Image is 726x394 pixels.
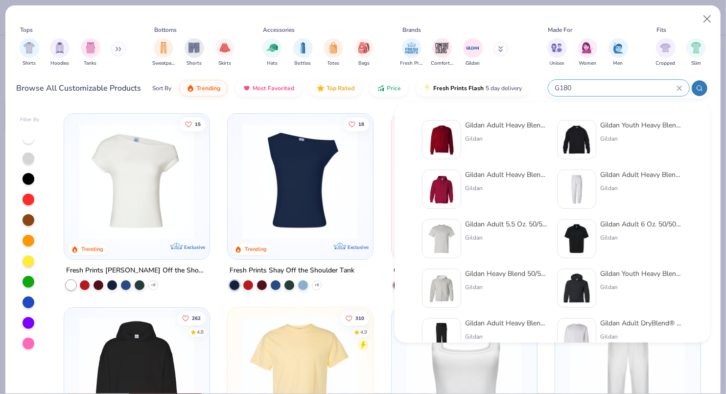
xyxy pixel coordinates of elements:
[600,120,682,130] div: Gildan Youth Heavy Blend 8 Oz. 50/50 Fleece Crew
[192,316,201,320] span: 262
[402,25,421,34] div: Brands
[152,38,175,67] button: filter button
[433,84,484,92] span: Fresh Prints Flash
[84,60,97,67] span: Tanks
[465,134,547,143] div: Gildan
[465,219,547,229] div: Gildan Adult 5.5 Oz. 50/50 T-Shirt
[691,42,702,53] img: Slim Image
[151,282,156,288] span: + 6
[562,223,592,254] img: 58f3562e-1865-49f9-a059-47c567f7ec2e
[600,269,682,279] div: Gildan Youth Heavy Blend™ 8 oz., 50/50 Hooded Sweatshirt
[20,38,39,67] button: filter button
[344,117,369,131] button: Like
[400,38,423,67] button: filter button
[327,84,354,92] span: Top Rated
[465,184,547,193] div: Gildan
[23,42,35,53] img: Shirts Image
[348,244,369,250] span: Exclusive
[465,233,547,242] div: Gildan
[188,42,200,53] img: Shorts Image
[400,60,423,67] span: Fresh Prints
[600,283,682,292] div: Gildan
[218,60,231,67] span: Skirts
[354,38,374,67] button: filter button
[578,38,597,67] div: filter for Women
[698,10,717,28] button: Close
[317,84,325,92] img: TopRated.gif
[609,38,628,67] div: filter for Men
[600,219,682,229] div: Gildan Adult 6 Oz. 50/50 Jersey Polo
[324,38,343,67] button: filter button
[17,82,141,94] div: Browse All Customizable Products
[466,41,480,55] img: Gildan Image
[81,38,100,67] button: filter button
[435,41,449,55] img: Comfort Colors Image
[50,38,70,67] div: filter for Hoodies
[354,38,374,67] div: filter for Bags
[426,322,457,353] img: 33884748-6a48-47bc-946f-b3f24aac6320
[394,264,535,276] div: Gildan Adult Heavy Blend 8 Oz. 50/50 Hooded Sweatshirt
[656,38,676,67] div: filter for Cropped
[243,84,251,92] img: most_fav.gif
[262,38,282,67] button: filter button
[235,80,302,97] button: Most Favorited
[370,80,408,97] button: Price
[237,123,363,240] img: 5716b33b-ee27-473a-ad8a-9b8687048459
[177,311,206,325] button: Like
[358,42,369,53] img: Bags Image
[547,38,567,67] button: filter button
[328,60,340,67] span: Totes
[199,123,325,240] img: 89f4990a-e188-452c-92a7-dc547f941a57
[152,38,175,67] div: filter for Sweatpants
[463,38,483,67] button: filter button
[158,42,169,53] img: Sweatpants Image
[50,38,70,67] button: filter button
[50,60,69,67] span: Hoodies
[660,42,671,53] img: Cropped Image
[466,60,480,67] span: Gildan
[152,84,171,93] div: Sort By
[600,318,682,328] div: Gildan Adult DryBlend® 50/50 Fleece Crew
[262,38,282,67] div: filter for Hats
[314,282,319,288] span: + 6
[400,38,423,67] div: filter for Fresh Prints
[431,38,453,67] div: filter for Comfort Colors
[195,122,201,126] span: 15
[328,42,339,53] img: Totes Image
[465,283,547,292] div: Gildan
[219,42,231,53] img: Skirts Image
[656,38,676,67] button: filter button
[578,38,597,67] button: filter button
[686,38,706,67] div: filter for Slim
[656,25,666,34] div: Fits
[551,42,562,53] img: Unisex Image
[54,42,65,53] img: Hoodies Image
[465,269,547,279] div: Gildan Heavy Blend 50/50 Full-Zip Hooded Sweatshirt
[197,328,204,336] div: 4.8
[358,60,370,67] span: Bags
[404,41,419,55] img: Fresh Prints Image
[184,244,205,250] span: Exclusive
[295,60,311,67] span: Bottles
[185,38,204,67] button: filter button
[465,120,547,130] div: Gildan Adult Heavy Blend Adult 8 Oz. 50/50 Fleece Crew
[613,60,623,67] span: Men
[547,38,567,67] div: filter for Unisex
[562,124,592,155] img: 0dc1d735-207e-4490-8dd0-9fa5bb989636
[465,170,547,180] div: Gildan Adult Heavy Blend 8 Oz. 50/50 Hooded Sweatshirt
[423,84,431,92] img: flash.gif
[355,316,364,320] span: 310
[20,25,33,34] div: Tops
[431,60,453,67] span: Comfort Colors
[267,60,278,67] span: Hats
[20,116,40,123] div: Filter By
[426,174,457,204] img: 01756b78-01f6-4cc6-8d8a-3c30c1a0c8ac
[562,322,592,353] img: b78a68fa-2026-41a9-aae7-f4844d0a4d53
[691,60,701,67] span: Slim
[562,273,592,303] img: d2b2286b-b497-4353-abda-ca1826771838
[324,38,343,67] div: filter for Totes
[600,184,682,193] div: Gildan
[263,25,295,34] div: Accessories
[215,38,234,67] button: filter button
[215,38,234,67] div: filter for Skirts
